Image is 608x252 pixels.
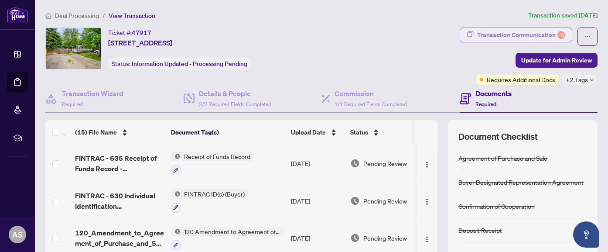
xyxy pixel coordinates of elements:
img: IMG-N12170553_1.jpg [46,28,101,69]
th: Upload Date [287,120,347,145]
img: Status Icon [171,152,181,161]
span: FINTRAC - 630 Individual Identification [PERSON_NAME].pdf [75,190,164,211]
img: Status Icon [171,189,181,199]
img: Status Icon [171,227,181,236]
span: Status [350,128,368,137]
th: Document Tag(s) [167,120,287,145]
span: +2 Tags [566,75,588,85]
span: 47917 [132,29,151,37]
div: Agreement of Purchase and Sale [458,153,547,163]
img: logo [7,7,28,23]
span: Requires Additional Docs [487,75,555,84]
span: Required [475,101,496,107]
span: FINTRAC ID(s) (Buyer) [181,189,248,199]
span: home [45,13,51,19]
span: View Transaction [109,12,155,20]
img: Logo [424,198,430,205]
span: Pending Review [363,159,407,168]
span: 1/1 Required Fields Completed [335,101,407,107]
div: Deposit Receipt [458,225,502,235]
span: [STREET_ADDRESS] [108,38,172,48]
img: Document Status [350,233,360,243]
div: Ticket #: [108,28,151,38]
button: Status Icon120 Amendment to Agreement of Purchase and Sale [171,227,284,250]
button: Update for Admin Review [516,53,598,68]
article: Transaction saved [DATE] [528,10,598,21]
h4: Transaction Wizard [62,88,123,99]
td: [DATE] [287,145,347,182]
button: Logo [420,231,434,245]
span: Pending Review [363,233,407,243]
span: ellipsis [584,34,591,40]
img: Logo [424,161,430,168]
img: Document Status [350,159,360,168]
h4: Details & People [199,88,271,99]
div: Buyer Designated Representation Agreement [458,177,584,187]
button: Status IconReceipt of Funds Record [171,152,254,175]
span: Document Checklist [458,131,538,143]
span: Deal Processing [55,12,99,20]
button: Status IconFINTRAC ID(s) (Buyer) [171,189,248,213]
td: [DATE] [287,182,347,220]
span: FINTRAC - 635 Receipt of Funds Record - [PERSON_NAME].pdf [75,153,164,174]
li: / [102,10,105,21]
span: 120 Amendment to Agreement of Purchase and Sale [181,227,284,236]
span: Receipt of Funds Record [181,152,254,161]
button: Transaction Communication10 [460,28,572,42]
h4: Documents [475,88,512,99]
img: Logo [424,236,430,243]
span: Update for Admin Review [521,53,592,67]
span: AS [12,228,23,241]
button: Logo [420,194,434,208]
span: (15) File Name [75,128,117,137]
th: (15) File Name [72,120,167,145]
span: 120_Amendment_to_Agreement_of_Purchase_and_Sale_-_A_Caruso.pdf [75,228,164,249]
span: Pending Review [363,196,407,206]
span: Information Updated - Processing Pending [132,60,247,68]
span: down [590,78,594,82]
button: Logo [420,156,434,170]
span: Upload Date [291,128,326,137]
th: Status [347,120,421,145]
div: Transaction Communication [477,28,565,42]
h4: Commission [335,88,407,99]
span: Required [62,101,83,107]
div: Status: [108,58,251,69]
img: Document Status [350,196,360,206]
button: Open asap [573,221,599,248]
span: 2/2 Required Fields Completed [199,101,271,107]
div: 10 [557,31,565,39]
div: Confirmation of Cooperation [458,201,535,211]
